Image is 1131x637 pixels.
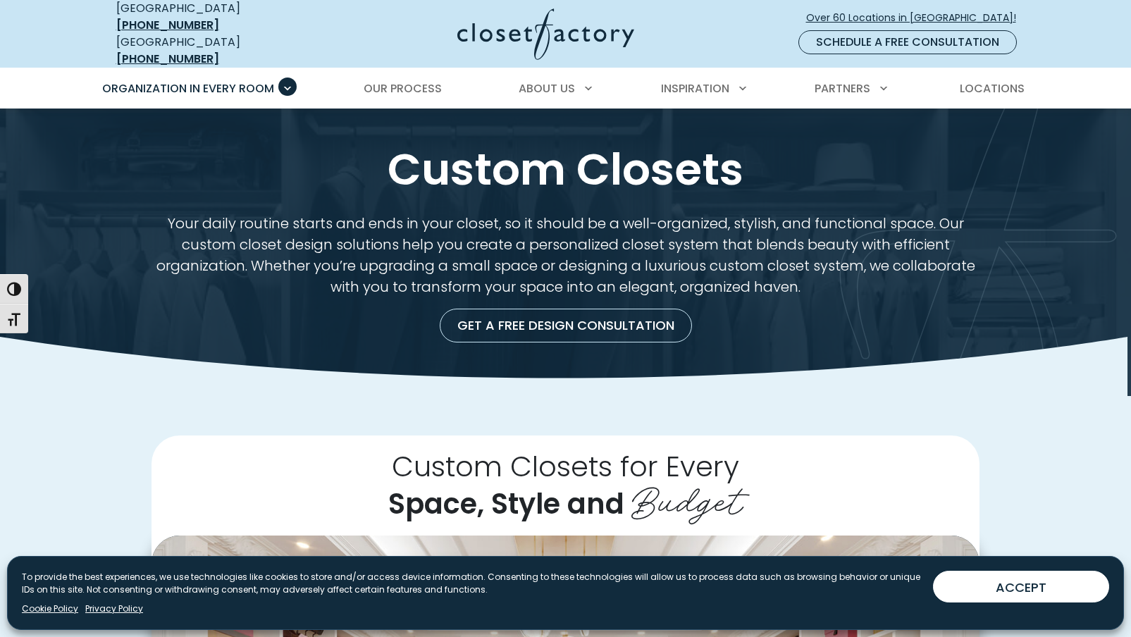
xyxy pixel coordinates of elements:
[960,80,1025,97] span: Locations
[440,309,692,342] a: Get a Free Design Consultation
[457,8,634,60] img: Closet Factory Logo
[116,51,219,67] a: [PHONE_NUMBER]
[364,80,442,97] span: Our Process
[22,571,922,596] p: To provide the best experiences, we use technologies like cookies to store and/or access device i...
[661,80,729,97] span: Inspiration
[805,6,1028,30] a: Over 60 Locations in [GEOGRAPHIC_DATA]!
[798,30,1017,54] a: Schedule a Free Consultation
[519,80,575,97] span: About Us
[815,80,870,97] span: Partners
[22,602,78,615] a: Cookie Policy
[152,213,979,297] p: Your daily routine starts and ends in your closet, so it should be a well-organized, stylish, and...
[806,11,1027,25] span: Over 60 Locations in [GEOGRAPHIC_DATA]!
[388,484,624,524] span: Space, Style and
[392,447,739,486] span: Custom Closets for Every
[113,142,1018,196] h1: Custom Closets
[116,17,219,33] a: [PHONE_NUMBER]
[92,69,1039,109] nav: Primary Menu
[933,571,1109,602] button: ACCEPT
[102,80,274,97] span: Organization in Every Room
[85,602,143,615] a: Privacy Policy
[116,34,321,68] div: [GEOGRAPHIC_DATA]
[631,469,743,526] span: Budget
